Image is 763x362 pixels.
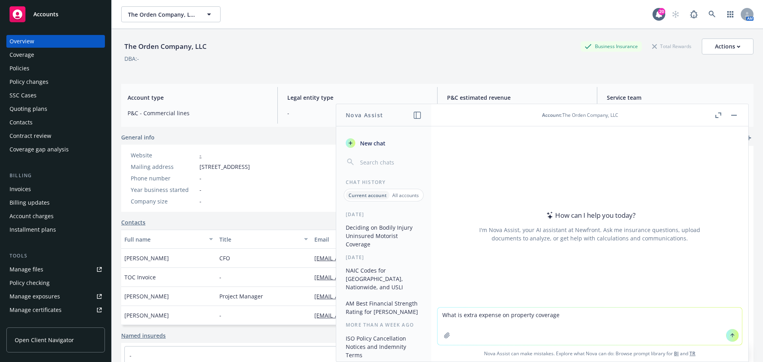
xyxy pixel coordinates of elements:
div: Coverage [10,48,34,61]
div: Invoices [10,183,31,196]
div: Title [219,235,299,244]
a: Report a Bug [686,6,702,22]
div: More than a week ago [336,321,431,328]
div: Quoting plans [10,103,47,115]
div: Business Insurance [581,41,642,51]
span: Account type [128,93,268,102]
a: SSC Cases [6,89,105,102]
h1: Nova Assist [346,111,383,119]
button: AM Best Financial Strength Rating for [PERSON_NAME] [343,297,425,318]
textarea: What is extra expense on property coverage [438,308,742,345]
div: Installment plans [10,223,56,236]
a: [EMAIL_ADDRESS][DOMAIN_NAME] [314,292,414,300]
div: Coverage gap analysis [10,143,69,156]
div: Company size [131,197,196,205]
div: Tools [6,252,105,260]
button: Full name [121,230,216,249]
div: Overview [10,35,34,48]
div: Year business started [131,186,196,194]
div: [DATE] [336,211,431,218]
a: Contacts [6,116,105,129]
a: [EMAIL_ADDRESS][DOMAIN_NAME] [314,254,414,262]
button: New chat [343,136,425,150]
span: - [199,186,201,194]
div: Actions [715,39,740,54]
a: Named insureds [121,331,166,340]
div: Mailing address [131,163,196,171]
div: Website [131,151,196,159]
div: Billing updates [10,196,50,209]
div: How can I help you today? [544,210,635,221]
div: DBA: - [124,54,139,63]
span: - [199,174,201,182]
a: Overview [6,35,105,48]
a: BI [674,350,679,357]
div: Manage files [10,263,43,276]
a: Contacts [121,218,145,226]
span: The Orden Company, LLC [128,10,197,19]
div: Manage exposures [10,290,60,303]
a: Manage exposures [6,290,105,303]
a: Account charges [6,210,105,223]
div: Chat History [336,179,431,186]
span: - [219,273,221,281]
a: Coverage [6,48,105,61]
button: NAIC Codes for [GEOGRAPHIC_DATA], Nationwide, and USLI [343,264,425,294]
span: Service team [607,93,747,102]
div: Account charges [10,210,54,223]
a: add [744,133,753,143]
div: SSC Cases [10,89,37,102]
span: P&C - Commercial lines [128,109,268,117]
a: Invoices [6,183,105,196]
span: - [287,109,428,117]
div: Full name [124,235,204,244]
a: - [199,151,201,159]
span: Accounts [33,11,58,17]
a: Policy checking [6,277,105,289]
span: Project Manager [219,292,263,300]
div: Billing [6,172,105,180]
div: Policy changes [10,75,48,88]
p: Current account [349,192,387,199]
span: - [219,311,221,319]
a: Search [704,6,720,22]
div: Contract review [10,130,51,142]
a: Switch app [722,6,738,22]
div: Manage claims [10,317,50,330]
button: ISO Policy Cancellation Notices and Indemnity Terms [343,332,425,362]
span: Legal entity type [287,93,428,102]
span: Nova Assist can make mistakes. Explore what Nova can do: Browse prompt library for and [434,345,745,362]
a: Contract review [6,130,105,142]
div: Policies [10,62,29,75]
span: [PERSON_NAME] [124,292,169,300]
a: Coverage gap analysis [6,143,105,156]
span: [STREET_ADDRESS] [199,163,250,171]
div: Phone number [131,174,196,182]
a: Manage certificates [6,304,105,316]
a: Policy changes [6,75,105,88]
span: [PERSON_NAME] [124,254,169,262]
a: Start snowing [668,6,684,22]
a: [EMAIL_ADDRESS][DOMAIN_NAME] [314,273,414,281]
span: - [199,197,201,205]
a: TR [689,350,695,357]
button: Title [216,230,311,249]
div: Email [314,235,457,244]
a: Installment plans [6,223,105,236]
span: [PERSON_NAME] [124,311,169,319]
span: General info [121,133,155,141]
span: P&C estimated revenue [447,93,587,102]
a: Quoting plans [6,103,105,115]
p: All accounts [392,192,419,199]
button: Email [311,230,469,249]
div: 20 [658,8,665,15]
a: Accounts [6,3,105,25]
a: Manage claims [6,317,105,330]
button: The Orden Company, LLC [121,6,221,22]
div: Contacts [10,116,33,129]
div: I'm Nova Assist, your AI assistant at Newfront. Ask me insurance questions, upload documents to a... [478,226,701,242]
span: Open Client Navigator [15,336,74,344]
a: Billing updates [6,196,105,209]
span: Account [542,112,561,118]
